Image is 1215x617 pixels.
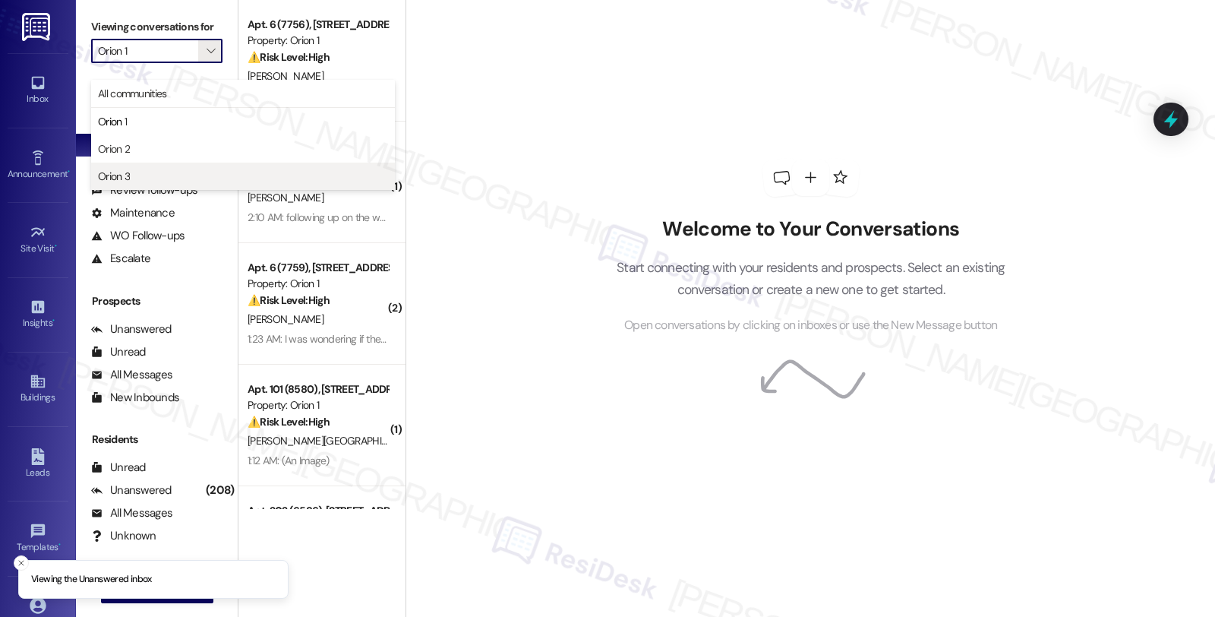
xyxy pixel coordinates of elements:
div: Unknown [91,528,156,544]
span: Orion 3 [98,169,130,184]
div: Unanswered [91,321,172,337]
strong: ⚠️ Risk Level: High [248,293,330,307]
div: Apt. 6 (7759), [STREET_ADDRESS] [248,260,388,276]
span: [PERSON_NAME] [248,191,323,204]
div: 1:23 AM: I was wondering if the $70 community fee actually covers WiFi, or do we need to purchase... [248,332,749,346]
div: Escalate [91,251,150,267]
span: • [68,166,70,177]
div: 2:10 AM: following up on the weird late fee charge [248,210,465,224]
div: Apt. 101 (8580), [STREET_ADDRESS] [248,381,388,397]
span: Open conversations by clicking on inboxes or use the New Message button [624,316,997,335]
label: Viewing conversations for [91,15,222,39]
div: 1:12 AM: (An Image) [248,454,330,467]
div: Unanswered [91,483,172,498]
span: Orion 2 [98,141,130,157]
span: • [58,539,61,550]
a: Insights • [8,294,68,335]
span: Orion 1 [98,114,127,129]
strong: ⚠️ Risk Level: High [248,50,330,64]
span: • [55,241,57,252]
span: [PERSON_NAME] [248,69,323,83]
div: Prospects [76,293,238,309]
p: Viewing the Unanswered inbox [31,573,152,587]
div: Review follow-ups [91,182,197,198]
div: Apt. 202 (6586), [STREET_ADDRESS] [248,503,388,519]
div: Property: Orion 1 [248,276,388,292]
div: WO Follow-ups [91,228,185,244]
input: All communities [98,39,198,63]
div: Property: Orion 1 [248,33,388,49]
a: Buildings [8,369,68,410]
div: All Messages [91,367,172,383]
div: Apt. 6 (7756), [STREET_ADDRESS] [248,17,388,33]
strong: ⚠️ Risk Level: High [248,415,330,429]
p: Start connecting with your residents and prospects. Select an existing conversation or create a n... [594,257,1028,300]
h2: Welcome to Your Conversations [594,217,1028,242]
img: ResiDesk Logo [22,13,53,41]
a: Inbox [8,70,68,111]
div: (208) [202,479,238,502]
div: All Messages [91,505,172,521]
div: New Inbounds [91,390,179,406]
span: [PERSON_NAME] [248,312,323,326]
a: Leads [8,444,68,485]
div: Maintenance [91,205,175,221]
span: All communities [98,86,167,101]
a: Site Visit • [8,220,68,261]
div: Unread [91,344,146,360]
a: Templates • [8,518,68,559]
div: Unread [91,460,146,476]
span: • [52,315,55,326]
i:  [207,45,215,57]
div: Prospects + Residents [76,86,238,102]
span: [PERSON_NAME][GEOGRAPHIC_DATA] [248,434,420,448]
button: Close toast [14,555,29,571]
div: Residents [76,432,238,448]
div: Property: Orion 1 [248,397,388,413]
